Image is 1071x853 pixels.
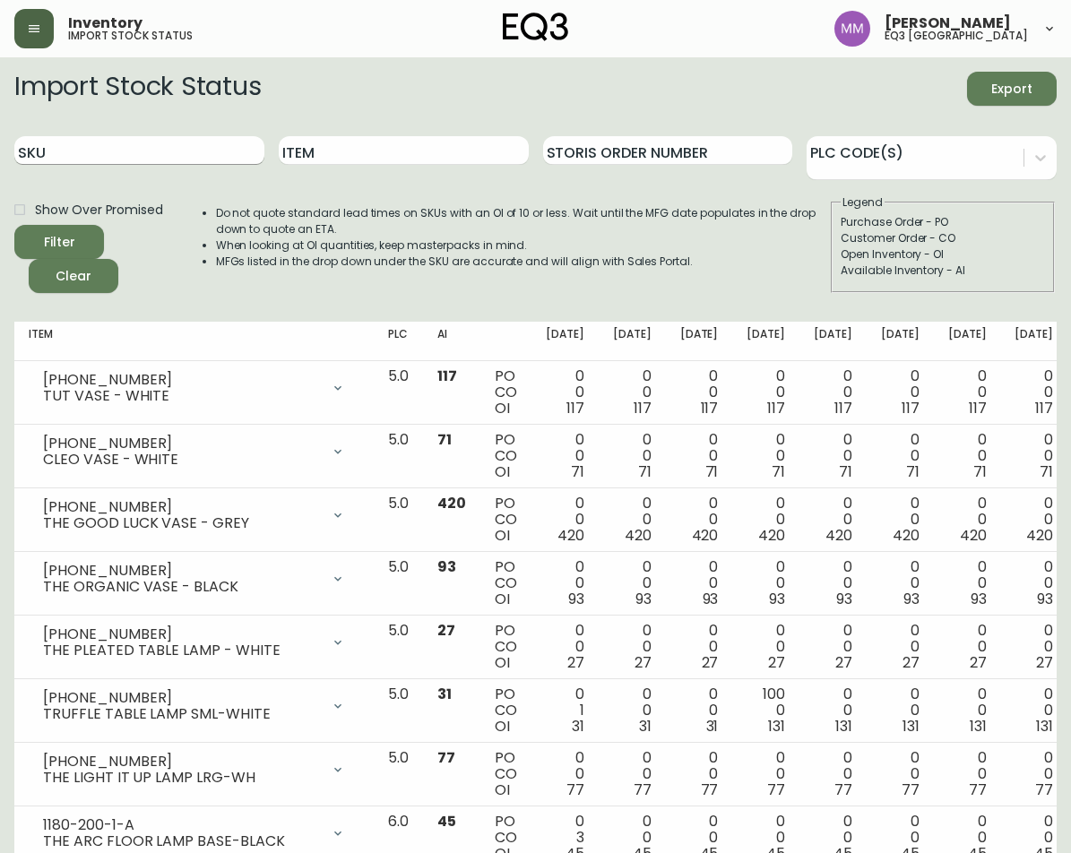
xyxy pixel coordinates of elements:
span: 93 [971,589,987,609]
span: 420 [758,525,785,546]
div: 0 0 [680,368,719,417]
span: Inventory [68,16,143,30]
div: 0 0 [1015,368,1053,417]
div: PO CO [495,495,517,544]
span: 131 [903,716,920,737]
span: 93 [568,589,584,609]
th: Item [14,322,374,361]
div: PO CO [495,432,517,480]
div: 0 0 [546,368,584,417]
div: [PHONE_NUMBER] [43,499,320,515]
div: THE ORGANIC VASE - BLACK [43,579,320,595]
div: 0 0 [814,623,852,671]
div: 0 0 [1015,623,1053,671]
span: 27 [1036,652,1053,673]
span: 77 [969,780,987,800]
th: [DATE] [531,322,599,361]
div: 0 0 [613,686,652,735]
div: [PHONE_NUMBER] [43,754,320,770]
li: Do not quote standard lead times on SKUs with an OI of 10 or less. Wait until the MFG date popula... [216,205,829,237]
div: 0 0 [613,559,652,607]
div: 0 0 [814,495,852,544]
div: 0 0 [613,368,652,417]
button: Clear [29,259,118,293]
span: 77 [767,780,785,800]
div: PO CO [495,750,517,798]
span: OI [495,398,510,418]
div: 0 0 [1015,495,1053,544]
div: 0 0 [1015,686,1053,735]
div: 0 0 [613,495,652,544]
div: Customer Order - CO [841,230,1045,246]
div: 0 0 [546,559,584,607]
span: 117 [437,366,457,386]
div: THE GOOD LUCK VASE - GREY [43,515,320,531]
div: 0 0 [747,432,785,480]
span: [PERSON_NAME] [885,16,1011,30]
th: [DATE] [666,322,733,361]
div: Available Inventory - AI [841,263,1045,279]
td: 5.0 [374,552,423,616]
div: [PHONE_NUMBER]THE LIGHT IT UP LAMP LRG-WH [29,750,359,789]
span: 420 [825,525,852,546]
span: OI [495,780,510,800]
span: 117 [634,398,652,418]
div: 0 0 [948,495,987,544]
span: 93 [635,589,652,609]
td: 5.0 [374,425,423,488]
div: [PHONE_NUMBER] [43,435,320,452]
th: [DATE] [732,322,799,361]
span: 27 [635,652,652,673]
div: 0 0 [546,495,584,544]
div: 0 0 [881,559,920,607]
div: 0 0 [948,623,987,671]
td: 5.0 [374,361,423,425]
h5: import stock status [68,30,193,41]
span: 71 [571,461,584,482]
span: 45 [437,811,456,831]
span: 31 [639,716,652,737]
div: 0 0 [680,559,719,607]
span: 131 [768,716,785,737]
span: OI [495,525,510,546]
span: 131 [835,716,852,737]
div: 0 0 [546,432,584,480]
div: 0 0 [1015,750,1053,798]
div: 0 0 [948,686,987,735]
td: 5.0 [374,488,423,552]
span: 71 [437,429,452,450]
th: [DATE] [1000,322,1067,361]
div: 0 0 [680,495,719,544]
div: 0 0 [948,750,987,798]
td: 5.0 [374,679,423,743]
h2: Import Stock Status [14,72,261,106]
span: 77 [437,747,455,768]
span: 77 [834,780,852,800]
div: [PHONE_NUMBER] [43,372,320,388]
div: THE PLEATED TABLE LAMP - WHITE [43,642,320,659]
span: 27 [567,652,584,673]
div: 0 0 [881,750,920,798]
span: Clear [43,265,104,288]
span: 27 [970,652,987,673]
div: [PHONE_NUMBER]THE PLEATED TABLE LAMP - WHITE [29,623,359,662]
div: 100 0 [747,686,785,735]
th: [DATE] [799,322,867,361]
span: 31 [706,716,719,737]
div: PO CO [495,559,517,607]
span: 117 [566,398,584,418]
span: 420 [960,525,987,546]
span: 117 [701,398,719,418]
div: 0 0 [680,686,719,735]
span: 31 [437,684,452,704]
span: 420 [1026,525,1053,546]
span: 27 [702,652,719,673]
img: b124d21e3c5b19e4a2f2a57376a9c201 [834,11,870,47]
span: 420 [893,525,920,546]
div: [PHONE_NUMBER] [43,563,320,579]
span: 117 [834,398,852,418]
div: 0 0 [680,623,719,671]
div: PO CO [495,623,517,671]
div: [PHONE_NUMBER] [43,626,320,642]
div: THE ARC FLOOR LAMP BASE-BLACK [43,833,320,849]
